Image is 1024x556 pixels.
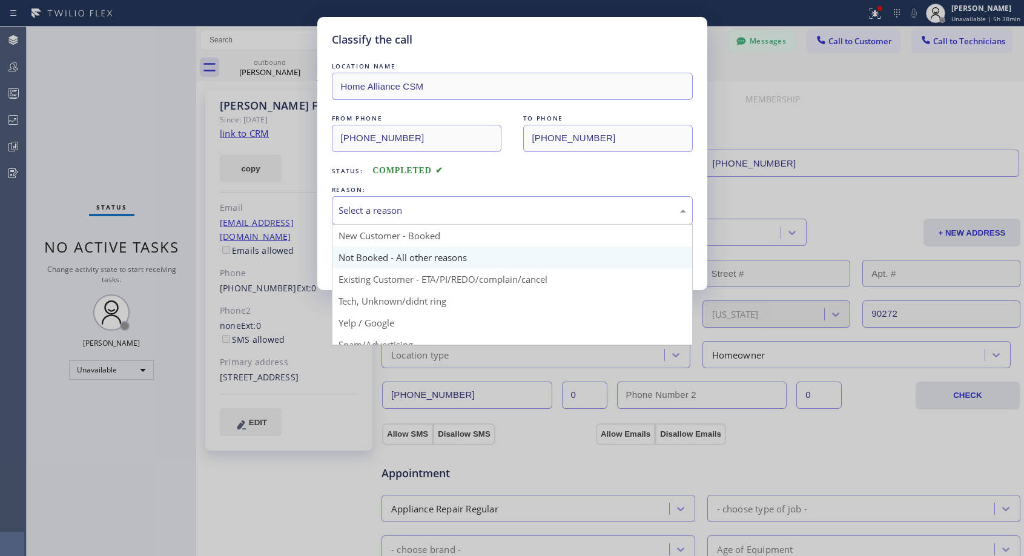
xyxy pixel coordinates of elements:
div: New Customer - Booked [332,225,692,247]
div: Existing Customer - ETA/PI/REDO/complain/cancel [332,268,692,290]
span: COMPLETED [372,166,443,175]
h5: Classify the call [332,31,412,48]
div: Tech, Unknown/didnt ring [332,290,692,312]
div: LOCATION NAME [332,60,693,73]
div: REASON: [332,184,693,196]
div: Spam/Advertising [332,334,692,356]
div: TO PHONE [523,112,693,125]
span: Status: [332,167,363,175]
div: Not Booked - All other reasons [332,247,692,268]
div: FROM PHONE [332,112,501,125]
div: Select a reason [339,204,686,217]
input: From phone [332,125,501,152]
div: Yelp / Google [332,312,692,334]
input: To phone [523,125,693,152]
